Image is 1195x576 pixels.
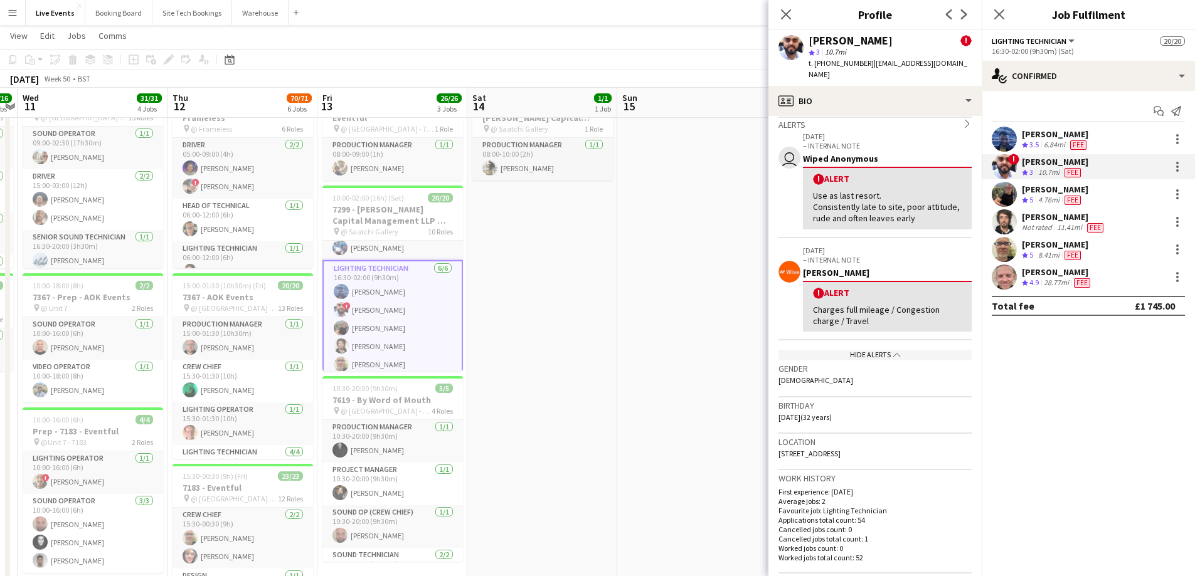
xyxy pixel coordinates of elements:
div: Crew has different fees then in role [1085,223,1106,233]
app-job-card: 09:00-03:00 (18h) (Thu)24/247078 - By Word of Mouth @ [GEOGRAPHIC_DATA] - 707815 RolesSound Opera... [23,83,163,268]
span: Fee [1070,140,1086,150]
span: Week 50 [41,74,73,83]
p: – INTERNAL NOTE [803,255,972,264]
p: Average jobs: 2 [778,496,972,506]
span: [DEMOGRAPHIC_DATA] [778,375,853,385]
div: Charges full mileage / Congestion charge / Travel [813,304,962,327]
div: [PERSON_NAME] [1022,239,1088,250]
div: Wiped Anonymous [803,153,972,164]
div: £1 745.00 [1135,300,1175,312]
span: 11 [21,99,39,113]
div: 15:00-01:30 (10h30m) (Fri)20/207367 - AOK Events @ [GEOGRAPHIC_DATA] - 736713 RolesProduction Man... [173,273,313,459]
div: [PERSON_NAME] [1022,128,1089,140]
span: Thu [173,92,188,103]
span: 10:30-20:00 (9h30m) [332,384,398,393]
span: @ Unit 7 [41,303,68,313]
span: 2/2 [135,281,153,290]
div: [PERSON_NAME] [1022,266,1093,278]
div: 16:30-02:00 (9h30m) (Sat) [992,46,1185,56]
span: ! [813,288,824,299]
div: Confirmed [982,61,1195,91]
span: @ [GEOGRAPHIC_DATA] - 7367 [191,303,278,313]
h3: Gender [778,363,972,374]
span: 3 [1029,167,1033,177]
app-card-role: Lighting Technician6/616:30-02:00 (9h30m)[PERSON_NAME]![PERSON_NAME][PERSON_NAME][PERSON_NAME][PE... [322,260,463,396]
app-job-card: 10:00-18:00 (8h)2/27367 - Prep - AOK Events @ Unit 72 RolesSound Operator1/110:00-16:00 (6h)[PERS... [23,273,163,402]
app-job-card: 10:00-02:00 (16h) (Sat)20/207299 - [PERSON_NAME] Capital Management LLP @ Saatchi Gallery @ Saatc... [322,186,463,371]
div: [PERSON_NAME] [1022,211,1106,223]
span: Fee [1074,278,1090,288]
h3: 7367 - Prep - AOK Events [23,291,163,303]
div: Crew has different fees then in role [1068,140,1089,150]
span: 20/20 [278,281,303,290]
app-job-card: 08:00-10:00 (2h)1/1Next-day Collection - 7299 - [PERSON_NAME] Capital Management LLP @ Saatchi Ga... [472,83,613,181]
span: ! [1008,154,1019,165]
app-job-card: 05:00-12:00 (7h)7/77686 - Identity Global @ Frameless @ Frameless6 RolesDriver2/205:00-09:00 (4h)... [173,83,313,268]
span: Fri [322,92,332,103]
div: 6.84mi [1041,140,1068,150]
span: ! [192,179,199,186]
div: 3 Jobs [437,104,461,113]
app-card-role: Production Manager1/108:00-10:00 (2h)[PERSON_NAME] [472,138,613,181]
span: 12 Roles [278,494,303,503]
span: ! [960,35,972,46]
span: Sun [622,92,637,103]
span: @Unit 7 - 7183 [41,437,87,447]
a: Edit [35,28,60,44]
span: Fee [1065,196,1081,205]
span: Jobs [67,30,86,41]
span: Comms [98,30,127,41]
a: Jobs [62,28,91,44]
span: 4 Roles [432,406,453,416]
p: Applications total count: 54 [778,515,972,525]
h3: Birthday [778,400,972,411]
app-card-role: Project Manager1/110:30-20:00 (9h30m)[PERSON_NAME] [322,463,463,505]
div: Crew has different fees then in role [1071,278,1093,288]
div: Hide alerts [778,350,972,360]
span: 4.9 [1029,278,1039,287]
p: Worked jobs total count: 52 [778,553,972,562]
p: Favourite job: Lighting Technician [778,506,972,515]
div: Crew has different fees then in role [1062,195,1083,206]
div: Crew has different fees then in role [1062,167,1083,178]
h3: 7299 - [PERSON_NAME] Capital Management LLP @ Saatchi Gallery [322,204,463,226]
p: [DATE] [803,132,972,141]
span: 20/20 [1160,36,1185,46]
div: [DATE] [10,73,39,85]
app-card-role: Video Operator1/110:00-18:00 (8h)[PERSON_NAME] [23,360,163,402]
h3: Work history [778,473,972,484]
app-card-role: Driver2/205:00-09:00 (4h)[PERSON_NAME]![PERSON_NAME] [173,138,313,199]
app-card-role: Head of Technical1/106:00-12:00 (6h)[PERSON_NAME] [173,199,313,241]
span: 6 Roles [282,124,303,134]
span: Fee [1065,251,1081,260]
div: Not rated [1022,223,1054,233]
h3: Job Fulfilment [982,6,1195,23]
span: 13 Roles [278,303,303,313]
span: 5 [1029,195,1033,204]
div: 4.76mi [1036,195,1062,206]
span: Wed [23,92,39,103]
span: 31/31 [137,93,162,103]
a: View [5,28,33,44]
button: Site Tech Bookings [152,1,232,25]
div: 1 Job [595,104,611,113]
span: 3.5 [1029,140,1039,149]
div: Bio [768,86,982,116]
p: Cancelled jobs total count: 1 [778,534,972,543]
div: 11.41mi [1054,223,1085,233]
p: First experience: [DATE] [778,487,972,496]
span: 5 [1029,250,1033,259]
app-job-card: 08:00-09:00 (1h)1/1Orangery Load-out - 7183 - Eventful @ [GEOGRAPHIC_DATA] - 71831 RoleProduction... [322,83,463,181]
app-card-role: Sound Operator1/110:00-16:00 (6h)[PERSON_NAME] [23,317,163,360]
span: 15:00-01:30 (10h30m) (Fri) [183,281,266,290]
span: 10.7mi [822,47,849,56]
h3: Prep - 7183 - Eventful [23,426,163,437]
span: Lighting Technician [992,36,1066,46]
span: 3 [816,47,820,56]
h3: Location [778,436,972,448]
h3: 7367 - AOK Events [173,291,313,303]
